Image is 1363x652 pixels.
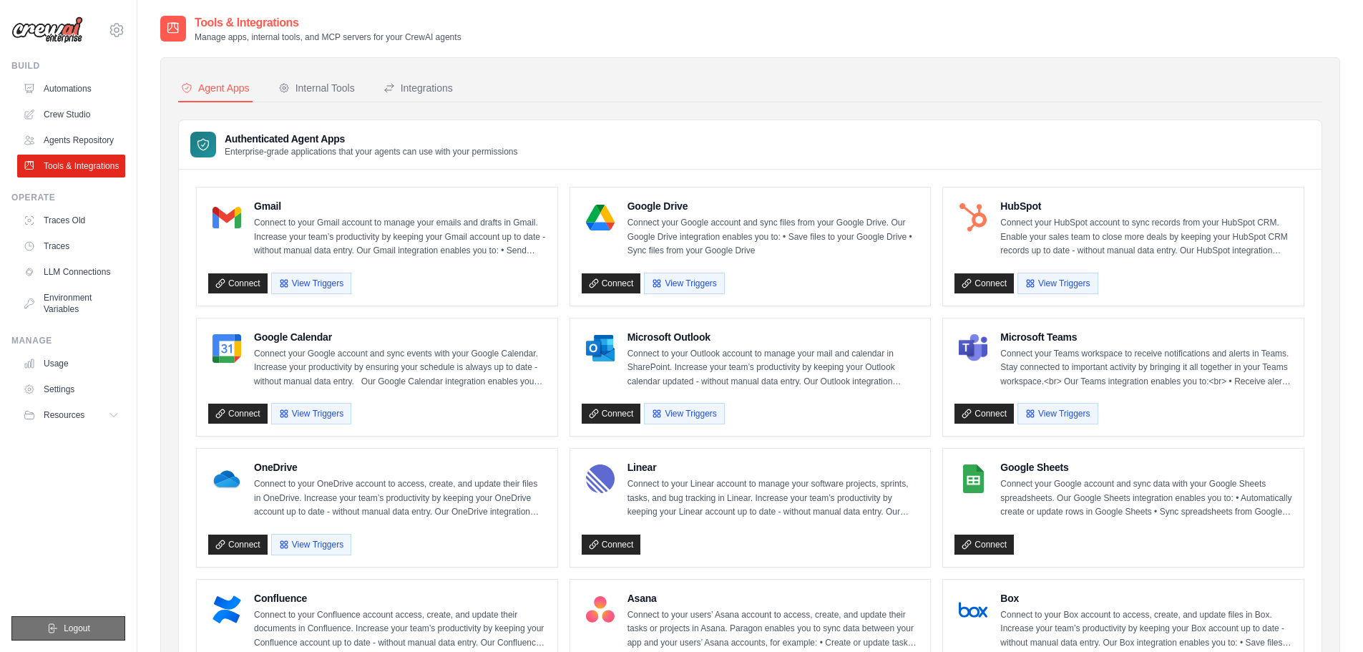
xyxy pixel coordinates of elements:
[195,14,461,31] h2: Tools & Integrations
[271,403,351,424] button: View Triggers
[254,477,546,520] p: Connect to your OneDrive account to access, create, and update their files in OneDrive. Increase ...
[959,464,987,493] img: Google Sheets Logo
[1000,330,1292,344] h4: Microsoft Teams
[254,330,546,344] h4: Google Calendar
[278,81,355,95] div: Internal Tools
[17,77,125,100] a: Automations
[384,81,453,95] div: Integrations
[1000,347,1292,389] p: Connect your Teams workspace to receive notifications and alerts in Teams. Stay connected to impo...
[582,535,641,555] a: Connect
[627,216,919,258] p: Connect your Google account and sync files from your Google Drive. Our Google Drive integration e...
[225,146,518,157] p: Enterprise-grade applications that your agents can use with your permissions
[1017,403,1098,424] button: View Triggers
[254,460,546,475] h4: OneDrive
[1000,477,1292,520] p: Connect your Google account and sync data with your Google Sheets spreadsheets. Our Google Sheets...
[11,16,83,44] img: Logo
[11,616,125,641] button: Logout
[17,378,125,401] a: Settings
[644,273,724,294] button: View Triggers
[644,403,724,424] button: View Triggers
[64,623,90,634] span: Logout
[17,129,125,152] a: Agents Repository
[582,273,641,293] a: Connect
[1000,199,1292,213] h4: HubSpot
[275,75,358,102] button: Internal Tools
[178,75,253,102] button: Agent Apps
[586,334,615,363] img: Microsoft Outlook Logo
[225,132,518,146] h3: Authenticated Agent Apps
[195,31,461,43] p: Manage apps, internal tools, and MCP servers for your CrewAI agents
[627,608,919,651] p: Connect to your users’ Asana account to access, create, and update their tasks or projects in Asa...
[1000,460,1292,475] h4: Google Sheets
[959,334,987,363] img: Microsoft Teams Logo
[208,535,268,555] a: Connect
[954,273,1014,293] a: Connect
[254,347,546,389] p: Connect your Google account and sync events with your Google Calendar. Increase your productivity...
[627,460,919,475] h4: Linear
[582,404,641,424] a: Connect
[212,464,241,493] img: OneDrive Logo
[1017,273,1098,294] button: View Triggers
[17,352,125,375] a: Usage
[954,404,1014,424] a: Connect
[17,209,125,232] a: Traces Old
[11,335,125,346] div: Manage
[212,334,241,363] img: Google Calendar Logo
[17,286,125,321] a: Environment Variables
[208,273,268,293] a: Connect
[1000,591,1292,605] h4: Box
[586,464,615,493] img: Linear Logo
[627,477,919,520] p: Connect to your Linear account to manage your software projects, sprints, tasks, and bug tracking...
[586,595,615,624] img: Asana Logo
[17,155,125,177] a: Tools & Integrations
[1000,608,1292,651] p: Connect to your Box account to access, create, and update files in Box. Increase your team’s prod...
[254,216,546,258] p: Connect to your Gmail account to manage your emails and drafts in Gmail. Increase your team’s pro...
[627,591,919,605] h4: Asana
[44,409,84,421] span: Resources
[381,75,456,102] button: Integrations
[586,203,615,232] img: Google Drive Logo
[212,595,241,624] img: Confluence Logo
[208,404,268,424] a: Connect
[627,347,919,389] p: Connect to your Outlook account to manage your mail and calendar in SharePoint. Increase your tea...
[11,192,125,203] div: Operate
[17,235,125,258] a: Traces
[959,203,987,232] img: HubSpot Logo
[959,595,987,624] img: Box Logo
[17,261,125,283] a: LLM Connections
[954,535,1014,555] a: Connect
[181,81,250,95] div: Agent Apps
[17,404,125,427] button: Resources
[271,273,351,294] button: View Triggers
[627,199,919,213] h4: Google Drive
[212,203,241,232] img: Gmail Logo
[254,608,546,651] p: Connect to your Confluence account access, create, and update their documents in Confluence. Incr...
[17,103,125,126] a: Crew Studio
[1000,216,1292,258] p: Connect your HubSpot account to sync records from your HubSpot CRM. Enable your sales team to clo...
[271,534,351,555] button: View Triggers
[627,330,919,344] h4: Microsoft Outlook
[254,199,546,213] h4: Gmail
[11,60,125,72] div: Build
[254,591,546,605] h4: Confluence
